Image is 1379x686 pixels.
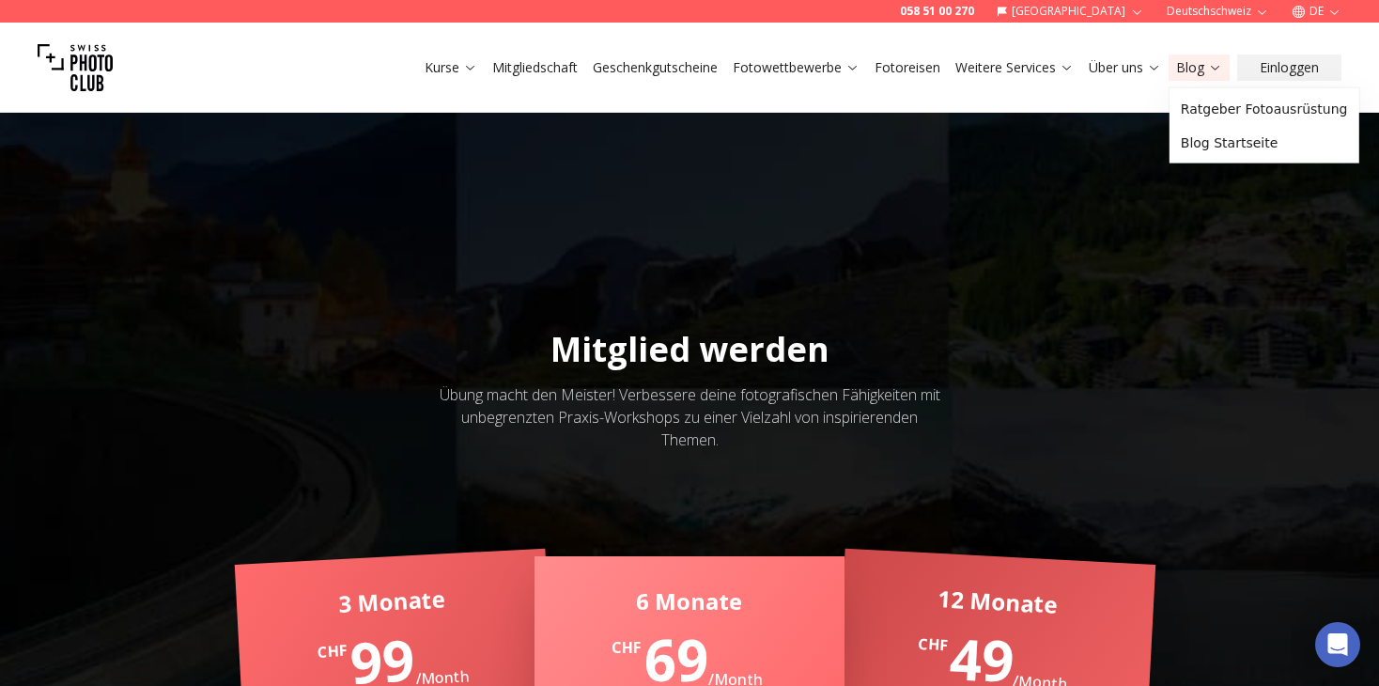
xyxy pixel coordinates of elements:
span: Mitglied werden [550,326,829,372]
button: Einloggen [1237,55,1341,81]
a: 058 51 00 270 [900,4,974,19]
button: Fotowettbewerbe [725,55,867,81]
div: 6 Monate [565,586,815,616]
span: CHF [317,639,347,663]
button: Fotoreisen [867,55,948,81]
span: CHF [918,632,948,657]
a: Ratgeber Fotoausrüstung [1173,92,1356,126]
button: Mitgliedschaft [485,55,585,81]
a: Kurse [425,58,477,77]
div: Open Intercom Messenger [1315,622,1360,667]
div: Übung macht den Meister! Verbessere deine fotografischen Fähigkeiten mit unbegrenzten Praxis-Work... [434,383,945,451]
button: Kurse [417,55,485,81]
a: Geschenkgutscheine [593,58,718,77]
a: Über uns [1089,58,1161,77]
button: Geschenkgutscheine [585,55,725,81]
a: Fotowettbewerbe [733,58,860,77]
img: Swiss photo club [38,30,113,105]
button: Blog [1169,55,1230,81]
span: CHF [612,636,641,659]
div: 12 Monate [873,580,1124,623]
div: 3 Monate [266,580,518,623]
a: Blog [1176,58,1222,77]
a: Mitgliedschaft [492,58,578,77]
a: Weitere Services [955,58,1074,77]
a: Blog Startseite [1173,126,1356,160]
a: Fotoreisen [875,58,940,77]
button: Weitere Services [948,55,1081,81]
button: Über uns [1081,55,1169,81]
